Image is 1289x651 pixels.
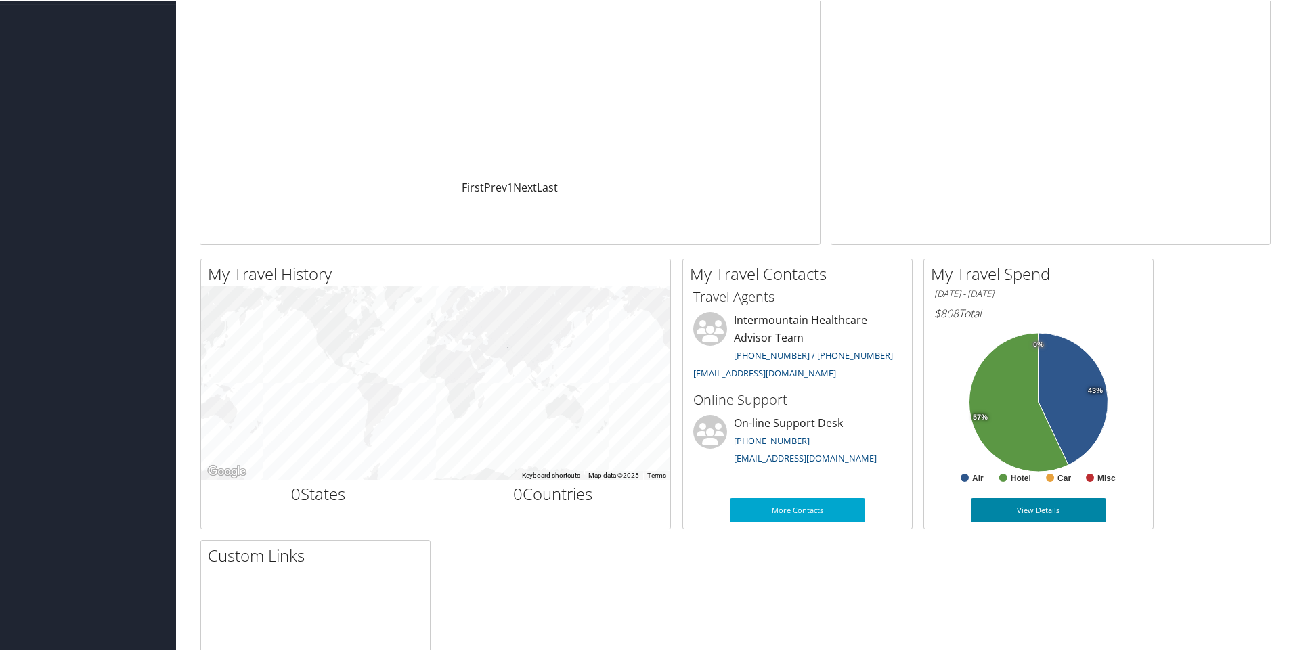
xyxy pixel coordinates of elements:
[973,412,988,420] tspan: 57%
[690,261,912,284] h2: My Travel Contacts
[211,481,426,504] h2: States
[734,433,810,445] a: [PHONE_NUMBER]
[1033,340,1044,348] tspan: 0%
[934,286,1143,299] h6: [DATE] - [DATE]
[931,261,1153,284] h2: My Travel Spend
[204,462,249,479] img: Google
[484,179,507,194] a: Prev
[972,472,984,482] text: Air
[734,451,877,463] a: [EMAIL_ADDRESS][DOMAIN_NAME]
[446,481,661,504] h2: Countries
[686,311,909,383] li: Intermountain Healthcare Advisor Team
[1088,386,1103,394] tspan: 43%
[693,389,902,408] h3: Online Support
[513,179,537,194] a: Next
[971,497,1106,521] a: View Details
[934,305,959,319] span: $808
[647,470,666,478] a: Terms (opens in new tab)
[730,497,865,521] a: More Contacts
[693,365,836,378] a: [EMAIL_ADDRESS][DOMAIN_NAME]
[734,348,893,360] a: [PHONE_NUMBER] / [PHONE_NUMBER]
[686,413,909,469] li: On-line Support Desk
[208,261,670,284] h2: My Travel History
[934,305,1143,319] h6: Total
[693,286,902,305] h3: Travel Agents
[1011,472,1031,482] text: Hotel
[588,470,639,478] span: Map data ©2025
[537,179,558,194] a: Last
[522,470,580,479] button: Keyboard shortcuts
[1057,472,1071,482] text: Car
[1097,472,1116,482] text: Misc
[204,462,249,479] a: Open this area in Google Maps (opens a new window)
[462,179,484,194] a: First
[208,543,430,566] h2: Custom Links
[513,481,523,503] span: 0
[291,481,301,503] span: 0
[507,179,513,194] a: 1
